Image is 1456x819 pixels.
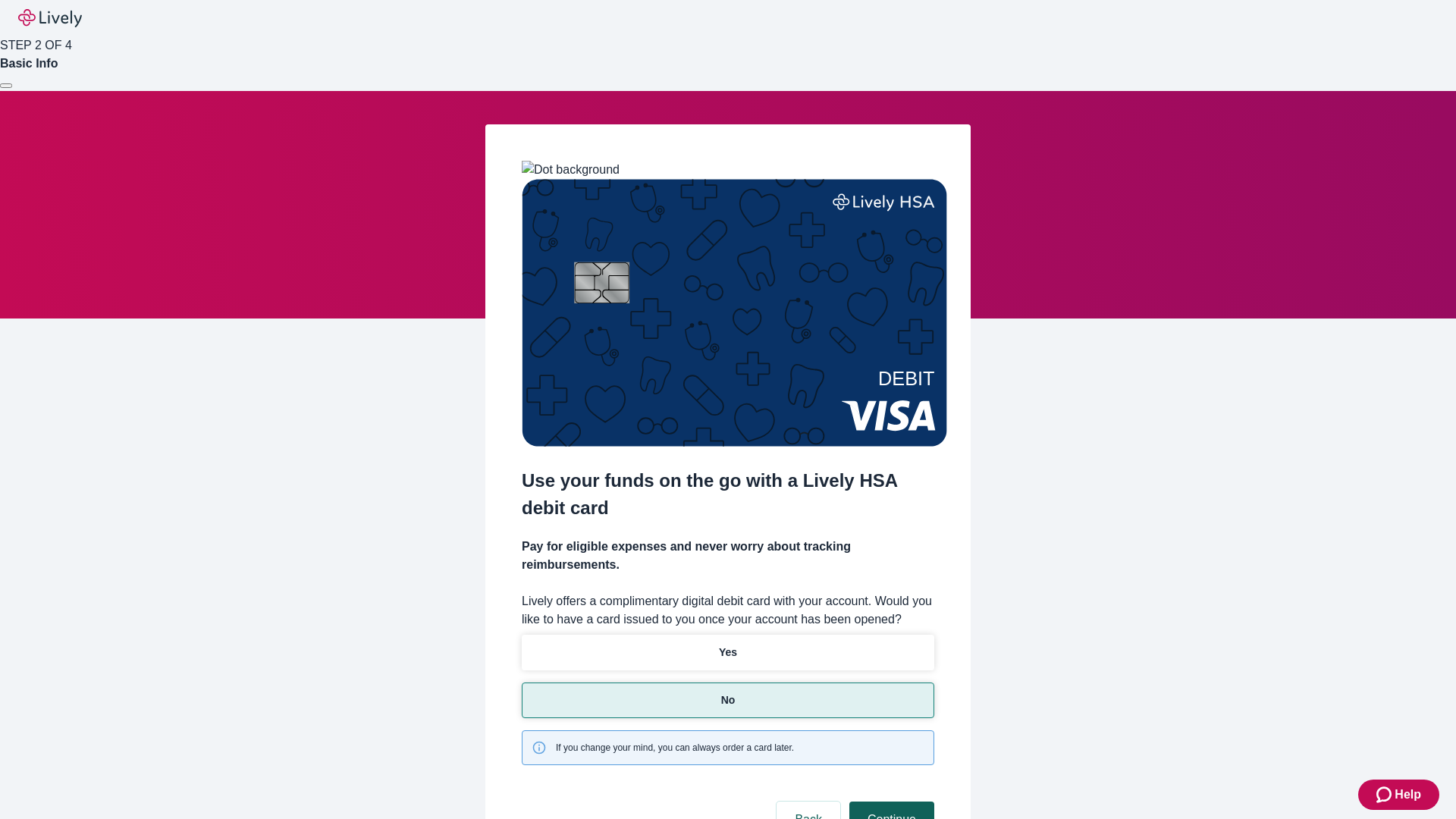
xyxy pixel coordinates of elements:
button: Zendesk support iconHelp [1358,780,1439,810]
img: Debit card [522,179,947,447]
h4: Pay for eligible expenses and never worry about tracking reimbursements. [522,538,934,574]
img: Lively [18,9,82,27]
img: Dot background [522,161,620,179]
h2: Use your funds on the go with a Lively HSA debit card [522,467,934,522]
span: Help [1395,786,1421,804]
p: No [721,692,736,708]
span: If you change your mind, you can always order a card later. [556,741,794,755]
label: Lively offers a complimentary digital debit card with your account. Would you like to have a card... [522,592,934,629]
p: Yes [719,645,737,661]
button: Yes [522,635,934,670]
button: No [522,682,934,718]
svg: Zendesk support icon [1376,786,1395,804]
